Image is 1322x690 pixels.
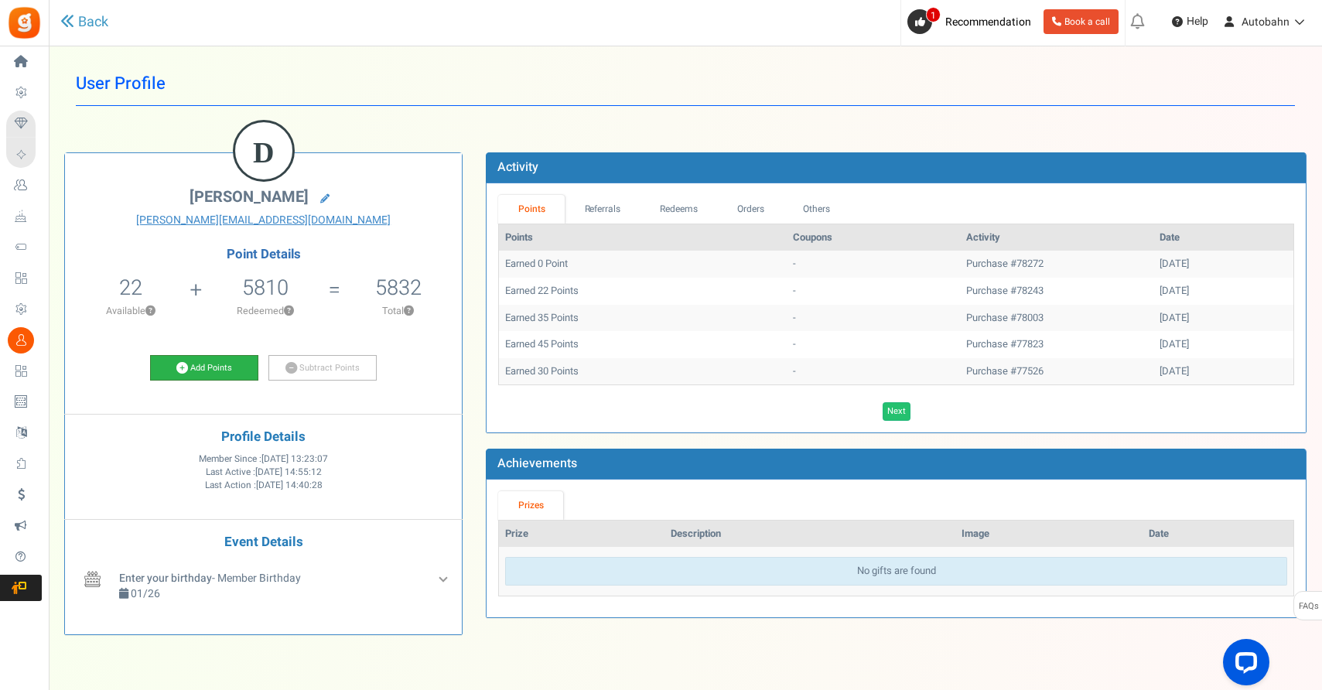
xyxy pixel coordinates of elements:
a: Subtract Points [268,355,377,381]
td: Earned 30 Points [499,358,787,385]
td: Earned 45 Points [499,331,787,358]
span: Member Since : [199,453,328,466]
button: ? [145,306,155,316]
div: [DATE] [1160,337,1287,352]
td: Purchase #78003 [960,305,1153,332]
td: - [787,278,960,305]
span: [DATE] 14:55:12 [255,466,322,479]
span: [DATE] 13:23:07 [261,453,328,466]
a: Orders [717,195,784,224]
p: Available [73,304,188,318]
th: Prize [499,521,664,548]
figcaption: D [235,122,292,183]
a: Help [1166,9,1214,34]
td: - [787,358,960,385]
div: [DATE] [1160,311,1287,326]
th: Date [1143,521,1293,548]
a: Others [784,195,850,224]
span: 22 [119,272,142,303]
span: FAQs [1298,592,1319,621]
td: - [787,251,960,278]
td: Earned 22 Points [499,278,787,305]
th: Coupons [787,224,960,251]
span: 01/26 [131,586,160,602]
a: Redeems [641,195,718,224]
a: Next [883,402,910,421]
span: Recommendation [945,14,1031,30]
td: Purchase #78272 [960,251,1153,278]
th: Image [955,521,1143,548]
span: [PERSON_NAME] [190,186,309,208]
td: Earned 0 Point [499,251,787,278]
h5: 5832 [375,276,422,299]
span: 1 [926,7,941,22]
a: Book a call [1044,9,1119,34]
button: ? [404,306,414,316]
button: ? [284,306,294,316]
th: Activity [960,224,1153,251]
p: Total [342,304,454,318]
span: - Member Birthday [119,570,301,586]
a: [PERSON_NAME][EMAIL_ADDRESS][DOMAIN_NAME] [77,213,450,228]
h4: Profile Details [77,430,450,445]
span: Last Active : [206,466,322,479]
th: Description [664,521,955,548]
h4: Point Details [65,248,462,261]
div: [DATE] [1160,284,1287,299]
td: - [787,305,960,332]
span: [DATE] 14:40:28 [256,479,323,492]
div: No gifts are found [505,557,1287,586]
a: Add Points [150,355,258,381]
b: Achievements [497,454,577,473]
p: Redeemed [203,304,326,318]
span: Last Action : [205,479,323,492]
h5: 5810 [242,276,289,299]
th: Date [1153,224,1293,251]
td: Purchase #78243 [960,278,1153,305]
b: Activity [497,158,538,176]
a: Points [498,195,565,224]
td: Purchase #77526 [960,358,1153,385]
span: Autobahn [1242,14,1290,30]
a: 1 Recommendation [907,9,1037,34]
b: Enter your birthday [119,570,212,586]
td: - [787,331,960,358]
h4: Event Details [77,535,450,550]
a: Prizes [498,491,563,520]
img: Gratisfaction [7,5,42,40]
div: [DATE] [1160,364,1287,379]
a: Referrals [565,195,641,224]
span: Help [1183,14,1208,29]
td: Earned 35 Points [499,305,787,332]
h1: User Profile [76,62,1295,106]
td: Purchase #77823 [960,331,1153,358]
div: [DATE] [1160,257,1287,272]
th: Points [499,224,787,251]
